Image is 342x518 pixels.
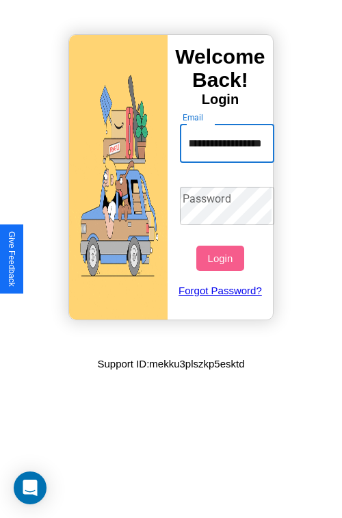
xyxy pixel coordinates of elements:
p: Support ID: mekku3plszkp5esktd [97,354,244,373]
a: Forgot Password? [173,271,268,310]
label: Email [183,112,204,123]
div: Give Feedback [7,231,16,287]
div: Open Intercom Messenger [14,471,47,504]
button: Login [196,246,244,271]
h4: Login [168,92,273,107]
img: gif [69,35,168,320]
h3: Welcome Back! [168,45,273,92]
